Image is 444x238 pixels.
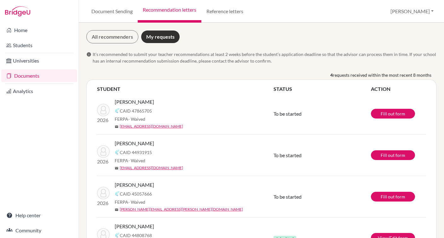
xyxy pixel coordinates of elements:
th: ACTION [371,85,426,93]
th: STATUS [273,85,371,93]
span: CAID 47865705 [120,108,152,114]
img: Common App logo [115,150,120,155]
a: Fill out form [371,109,415,119]
img: Bridge-U [5,6,30,16]
img: Choi, Jeong Won [97,145,110,158]
a: My requests [141,30,180,43]
p: 2026 [97,199,110,207]
span: FERPA [115,157,145,164]
a: Students [1,39,77,52]
span: - Waived [128,158,145,163]
span: mail [115,208,118,212]
a: Community [1,224,77,237]
a: [EMAIL_ADDRESS][DOMAIN_NAME] [120,165,183,171]
img: Common App logo [115,108,120,113]
span: FERPA [115,199,145,205]
img: Han, Dana [97,104,110,116]
span: [PERSON_NAME] [115,98,154,106]
a: Universities [1,54,77,67]
a: Analytics [1,85,77,97]
a: Home [1,24,77,36]
span: mail [115,125,118,129]
a: Help center [1,209,77,222]
span: FERPA [115,116,145,122]
th: STUDENT [97,85,273,93]
span: info [86,52,91,57]
a: [PERSON_NAME][EMAIL_ADDRESS][PERSON_NAME][DOMAIN_NAME] [120,207,243,212]
span: [PERSON_NAME] [115,140,154,147]
span: - Waived [128,116,145,122]
img: Common App logo [115,191,120,196]
span: mail [115,166,118,170]
span: - Waived [128,199,145,205]
b: 4 [330,72,333,78]
span: To be started [274,111,302,117]
button: [PERSON_NAME] [388,5,436,17]
img: Common App logo [115,233,120,238]
a: All recommenders [86,30,138,43]
a: Documents [1,69,77,82]
p: 2026 [97,116,110,124]
a: Fill out form [371,150,415,160]
span: To be started [274,194,302,200]
a: Fill out form [371,192,415,202]
a: [EMAIL_ADDRESS][DOMAIN_NAME] [120,124,183,129]
p: 2026 [97,158,110,165]
span: CAID 45057666 [120,191,152,197]
img: Kusumo, Kiana [97,187,110,199]
span: [PERSON_NAME] [115,181,154,189]
span: requests received within the most recent 8 months [333,72,431,78]
span: To be started [274,152,302,158]
span: CAID 44931915 [120,149,152,156]
span: It’s recommended to submit your teacher recommendations at least 2 weeks before the student’s app... [93,51,436,64]
span: [PERSON_NAME] [115,223,154,230]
